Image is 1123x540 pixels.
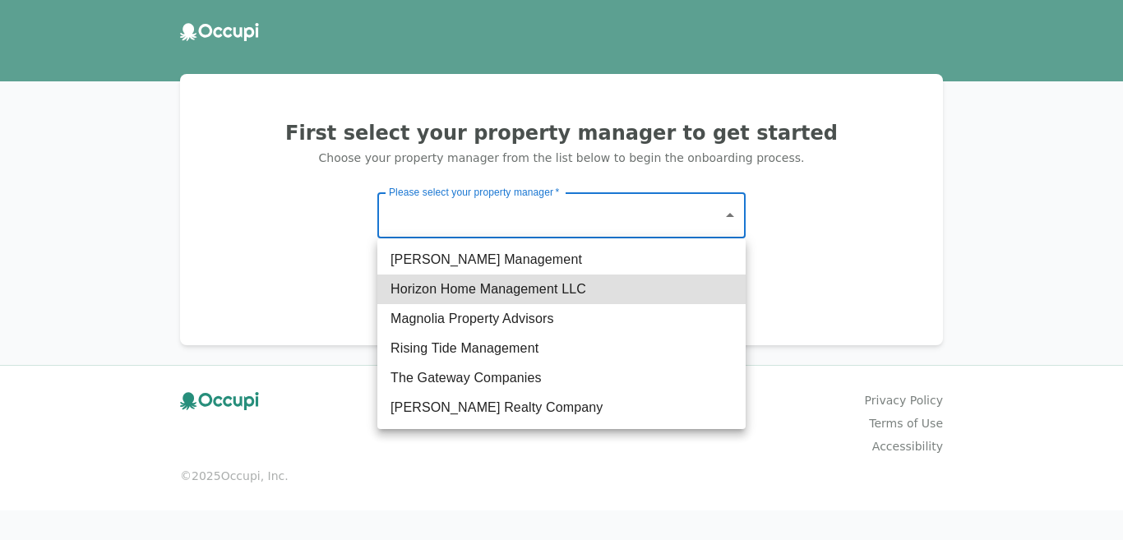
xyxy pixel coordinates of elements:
li: Rising Tide Management [377,334,746,363]
li: Horizon Home Management LLC [377,275,746,304]
li: Magnolia Property Advisors [377,304,746,334]
li: [PERSON_NAME] Management [377,245,746,275]
li: The Gateway Companies [377,363,746,393]
li: [PERSON_NAME] Realty Company [377,393,746,422]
